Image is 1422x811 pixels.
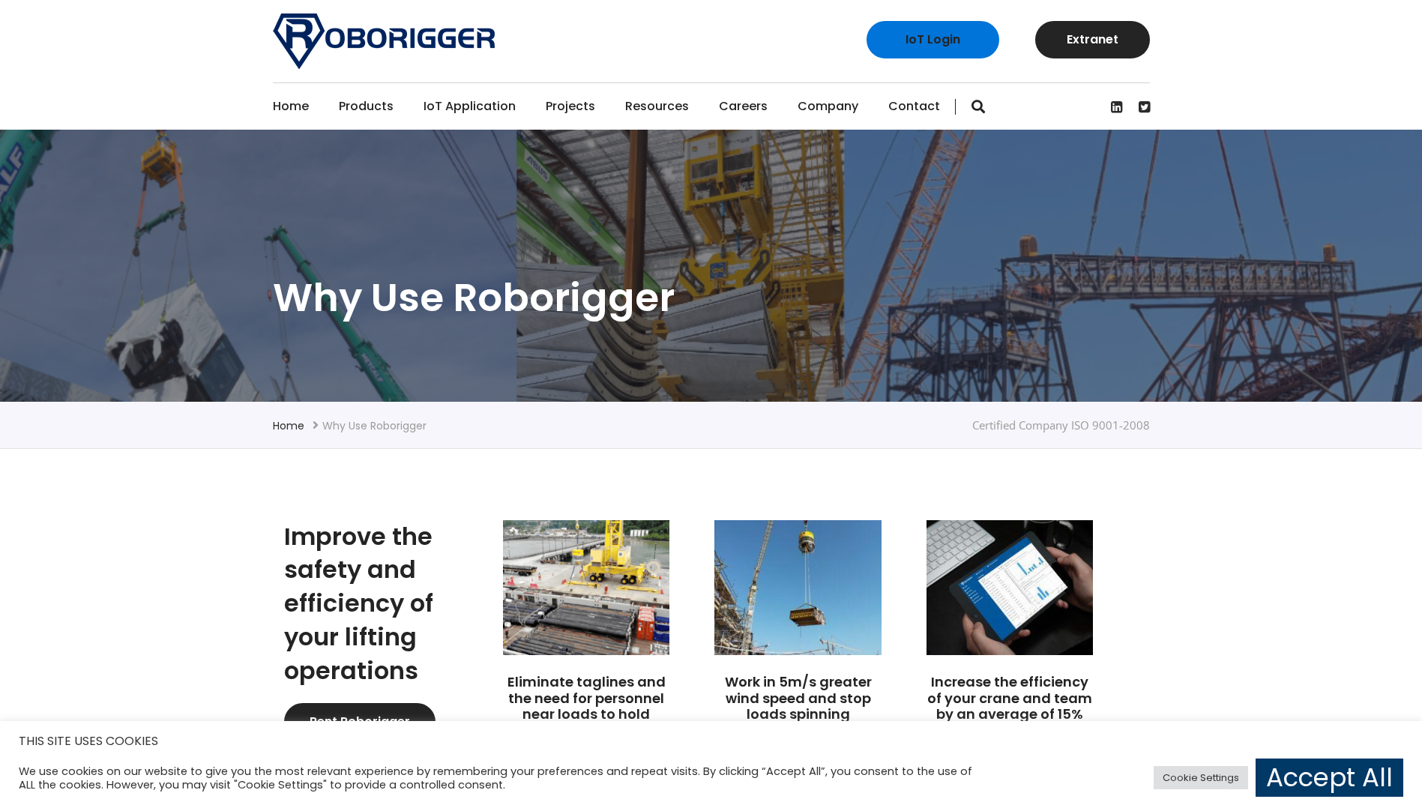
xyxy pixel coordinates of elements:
[507,672,666,740] a: Eliminate taglines and the need for personnel near loads to hold them.
[725,672,872,723] a: Work in 5m/s greater wind speed and stop loads spinning
[424,83,516,130] a: IoT Application
[322,417,427,435] li: Why use Roborigger
[1154,766,1248,789] a: Cookie Settings
[19,732,1403,751] h5: THIS SITE USES COOKIES
[714,520,881,655] img: Roborigger load control device for crane lifting on Alec's One Zaabeel site
[273,83,309,130] a: Home
[273,418,304,433] a: Home
[339,83,394,130] a: Products
[19,765,988,792] div: We use cookies on our website to give you the most relevant experience by remembering your prefer...
[625,83,689,130] a: Resources
[284,703,436,741] a: Rent Roborigger
[972,415,1150,435] div: Certified Company ISO 9001-2008
[719,83,768,130] a: Careers
[888,83,940,130] a: Contact
[273,13,495,69] img: Roborigger
[867,21,999,58] a: IoT Login
[1035,21,1150,58] a: Extranet
[546,83,595,130] a: Projects
[798,83,858,130] a: Company
[284,520,459,688] h2: Improve the safety and efficiency of your lifting operations
[1256,759,1403,797] a: Accept All
[273,272,1150,323] h1: Why use Roborigger
[927,672,1092,723] a: Increase the efficiency of your crane and team by an average of 15%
